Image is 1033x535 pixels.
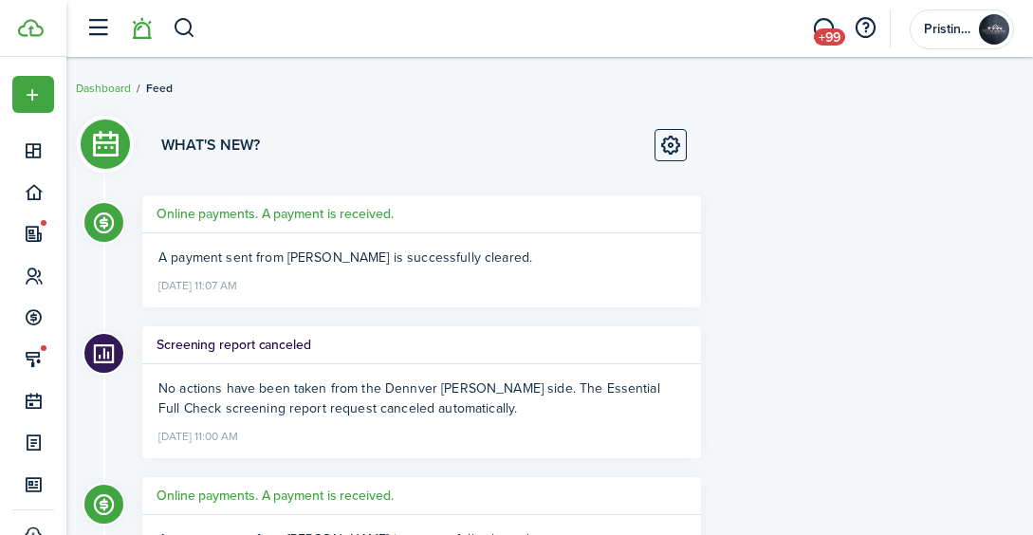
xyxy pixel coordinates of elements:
span: Pristine Properties Management [924,23,971,36]
img: TenantCloud [18,19,44,37]
h5: Online payments. A payment is received. [157,486,394,506]
img: Pristine Properties Management [979,14,1009,45]
h3: What's new? [161,134,260,157]
span: +99 [814,28,845,46]
button: Open sidebar [80,10,116,46]
button: Open menu [12,76,54,113]
a: Messaging [805,5,841,53]
span: A payment sent from [PERSON_NAME] is successfully cleared. [158,248,532,267]
h5: Online payments. A payment is received. [157,204,394,224]
span: No actions have been taken from the Dennver [PERSON_NAME] side. The Essential Full Check screenin... [158,378,660,418]
button: Open resource center [849,12,881,45]
time: [DATE] 11:07 AM [158,271,237,296]
a: Dashboard [76,80,131,97]
h5: Screening report canceled [157,335,311,355]
time: [DATE] 11:00 AM [158,422,238,447]
button: Search [173,12,196,45]
span: Feed [146,80,173,97]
